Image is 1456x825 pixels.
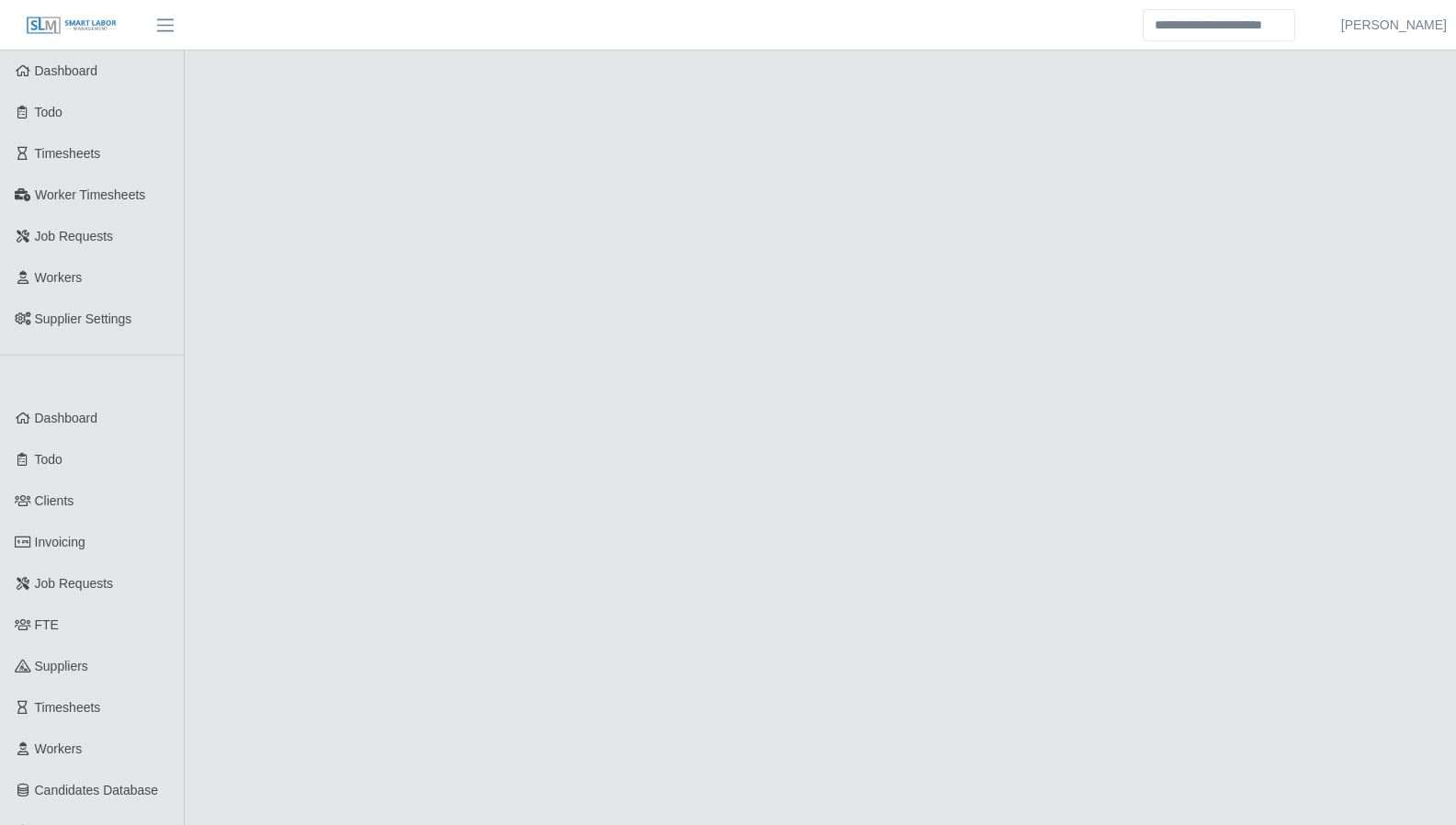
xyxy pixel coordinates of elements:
span: FTE [35,617,59,632]
span: Clients [35,493,74,508]
span: Workers [35,741,83,756]
span: Todo [35,452,62,467]
span: Job Requests [35,229,114,243]
span: Timesheets [35,146,101,161]
span: Dashboard [35,411,98,425]
span: Suppliers [35,659,88,673]
input: Search [1143,9,1295,41]
span: Dashboard [35,63,98,78]
span: Todo [35,105,62,119]
span: Worker Timesheets [35,187,145,202]
span: Timesheets [35,700,101,715]
span: Job Requests [35,576,114,591]
span: Invoicing [35,535,85,549]
a: [PERSON_NAME] [1341,16,1447,35]
span: Supplier Settings [35,311,132,326]
img: SLM Logo [26,16,118,36]
span: Candidates Database [35,783,159,797]
span: Workers [35,270,83,285]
